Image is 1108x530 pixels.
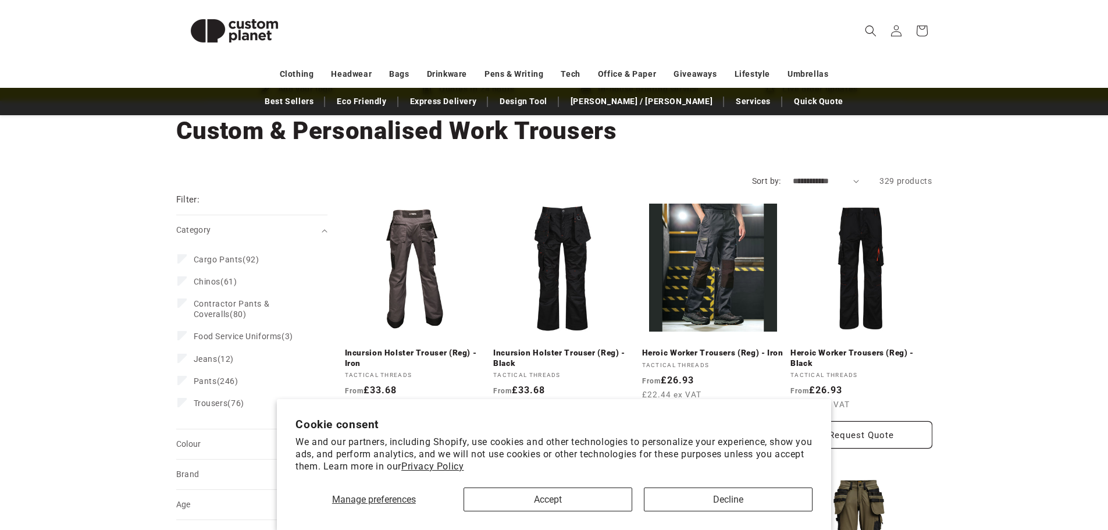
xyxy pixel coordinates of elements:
span: Pants [194,376,217,386]
span: (61) [194,276,237,287]
a: Design Tool [494,91,553,112]
a: Incursion Holster Trouser (Reg) - Black [493,348,635,368]
span: (3) [194,331,293,342]
span: (92) [194,254,259,265]
h1: Custom & Personalised Work Trousers [176,115,932,147]
span: Jeans [194,354,218,364]
summary: Age (0 selected) [176,490,327,520]
a: Office & Paper [598,64,656,84]
span: Brand [176,469,199,479]
a: Drinkware [427,64,467,84]
h2: Cookie consent [295,418,813,431]
a: Incursion Holster Trouser (Reg) - Iron [345,348,487,368]
a: Heroic Worker Trousers (Reg) - Iron [642,348,784,358]
a: Express Delivery [404,91,483,112]
a: Tech [561,64,580,84]
label: Sort by: [752,176,781,186]
span: (76) [194,398,244,408]
a: Bags [389,64,409,84]
a: [PERSON_NAME] / [PERSON_NAME] [565,91,718,112]
span: Manage preferences [332,494,416,505]
a: Headwear [331,64,372,84]
img: Custom Planet [176,5,293,57]
a: Quick Quote [788,91,849,112]
a: Privacy Policy [401,461,464,472]
span: Chinos [194,277,221,286]
summary: Colour (0 selected) [176,429,327,459]
span: Trousers [194,399,228,408]
a: Lifestyle [735,64,770,84]
a: Services [730,91,776,112]
a: Pens & Writing [484,64,543,84]
span: Category [176,225,211,234]
summary: Brand (0 selected) [176,460,327,489]
h2: Filter: [176,193,200,207]
span: (246) [194,376,238,386]
p: We and our partners, including Shopify, use cookies and other technologies to personalize your ex... [295,436,813,472]
a: Umbrellas [788,64,828,84]
summary: Category (0 selected) [176,215,327,245]
span: Food Service Uniforms [194,332,282,341]
span: Contractor Pants & Coveralls [194,299,270,319]
span: (80) [194,298,308,319]
a: Clothing [280,64,314,84]
span: Colour [176,439,201,449]
a: Heroic Worker Trousers (Reg) - Black [790,348,932,368]
: Request Quote [790,421,932,449]
iframe: Chat Widget [914,404,1108,530]
span: 329 products [879,176,932,186]
summary: Search [858,18,883,44]
span: Age [176,500,191,509]
a: Giveaways [674,64,717,84]
a: Eco Friendly [331,91,392,112]
span: (12) [194,354,234,364]
button: Decline [644,488,813,511]
span: Cargo Pants [194,255,243,264]
button: Manage preferences [295,488,452,511]
button: Accept [464,488,632,511]
a: Best Sellers [259,91,319,112]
